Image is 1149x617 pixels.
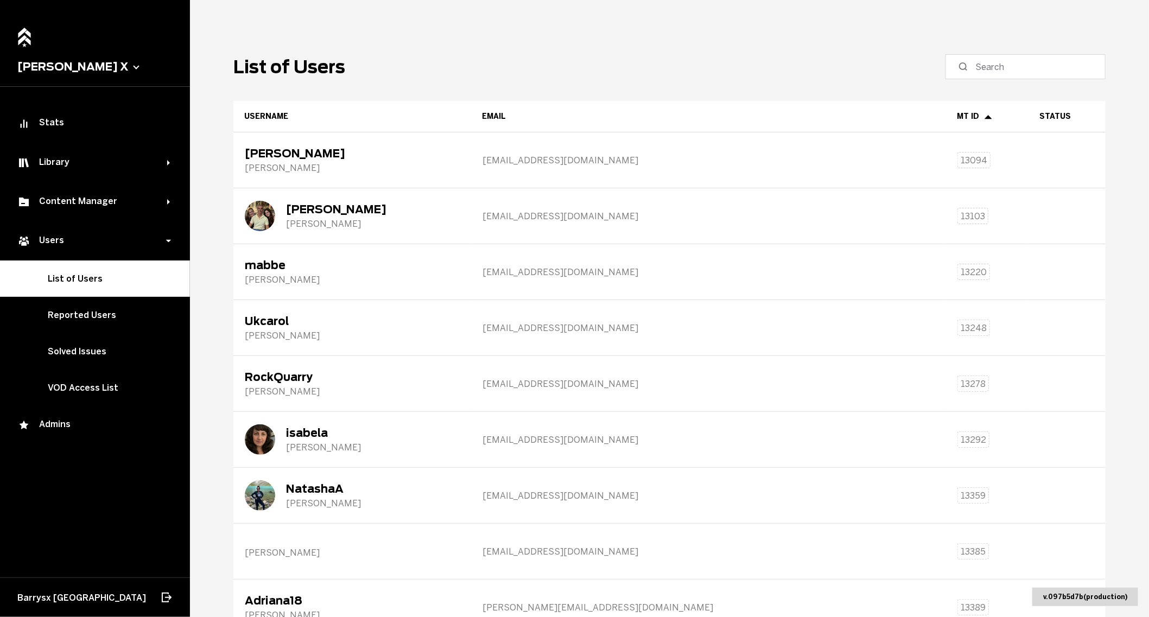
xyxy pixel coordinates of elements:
div: [PERSON_NAME] [245,386,320,397]
tr: [PERSON_NAME][EMAIL_ADDRESS][DOMAIN_NAME]13385 [233,524,1106,580]
span: 13359 [961,491,986,501]
div: mabbe [245,259,320,272]
button: [PERSON_NAME] X [17,60,173,73]
div: [PERSON_NAME] [286,498,361,508]
span: [EMAIL_ADDRESS][DOMAIN_NAME] [483,546,638,557]
div: isabela [286,427,361,440]
span: [EMAIL_ADDRESS][DOMAIN_NAME] [483,267,638,277]
span: 13278 [961,379,986,389]
th: Toggle SortBy [946,101,1029,132]
tr: RockQuarry[PERSON_NAME][EMAIL_ADDRESS][DOMAIN_NAME]13278 [233,356,1106,412]
tr: mabbe[PERSON_NAME][EMAIL_ADDRESS][DOMAIN_NAME]13220 [233,244,1106,300]
div: [PERSON_NAME] [245,163,345,173]
span: [EMAIL_ADDRESS][DOMAIN_NAME] [483,211,638,221]
img: isabela [245,424,275,455]
span: 13385 [961,546,986,557]
div: Stats [17,117,173,130]
tr: NatashaANatashaA[PERSON_NAME][EMAIL_ADDRESS][DOMAIN_NAME]13359 [233,468,1106,524]
span: 13248 [961,323,987,333]
a: Home [15,22,34,45]
span: [EMAIL_ADDRESS][DOMAIN_NAME] [483,435,638,445]
tr: isabelaisabela[PERSON_NAME][EMAIL_ADDRESS][DOMAIN_NAME]13292 [233,412,1106,468]
tr: [PERSON_NAME][PERSON_NAME][EMAIL_ADDRESS][DOMAIN_NAME]13094 [233,132,1106,188]
span: 13389 [961,602,986,613]
div: [PERSON_NAME] [286,219,386,229]
div: Adriana18 [245,594,320,607]
span: 13292 [961,435,986,445]
div: Users [17,234,167,247]
div: RockQuarry [245,371,320,384]
span: [PERSON_NAME][EMAIL_ADDRESS][DOMAIN_NAME] [483,602,713,613]
th: Toggle SortBy [233,101,471,132]
div: v. 097b5d7b ( production ) [1032,588,1138,606]
div: [PERSON_NAME] [245,330,320,341]
span: [EMAIL_ADDRESS][DOMAIN_NAME] [483,155,638,166]
span: 13103 [961,211,985,221]
div: Ukcarol [245,315,320,328]
span: Barrysx [GEOGRAPHIC_DATA] [17,593,146,603]
input: Search [975,60,1083,73]
th: Toggle SortBy [471,101,946,132]
div: Admins [17,419,173,432]
div: [PERSON_NAME] [245,548,320,558]
div: Library [17,156,167,169]
div: [PERSON_NAME] [245,147,345,160]
button: Log out [154,586,178,609]
span: 13220 [961,267,987,277]
tr: Ukcarol[PERSON_NAME][EMAIL_ADDRESS][DOMAIN_NAME]13248 [233,300,1106,356]
span: [EMAIL_ADDRESS][DOMAIN_NAME] [483,323,638,333]
div: [PERSON_NAME] [245,275,320,285]
div: MT ID [957,112,1018,121]
div: Content Manager [17,195,167,208]
h1: List of Users [233,56,345,78]
span: [EMAIL_ADDRESS][DOMAIN_NAME] [483,491,638,501]
th: Status [1029,101,1106,132]
span: 13094 [961,155,987,166]
img: mbaaronson [245,201,275,231]
div: [PERSON_NAME] [286,442,361,453]
div: NatashaA [286,482,361,495]
img: NatashaA [245,480,275,511]
div: [PERSON_NAME] [286,203,386,216]
span: [EMAIL_ADDRESS][DOMAIN_NAME] [483,379,638,389]
tr: mbaaronson[PERSON_NAME][PERSON_NAME][EMAIL_ADDRESS][DOMAIN_NAME]13103 [233,188,1106,244]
